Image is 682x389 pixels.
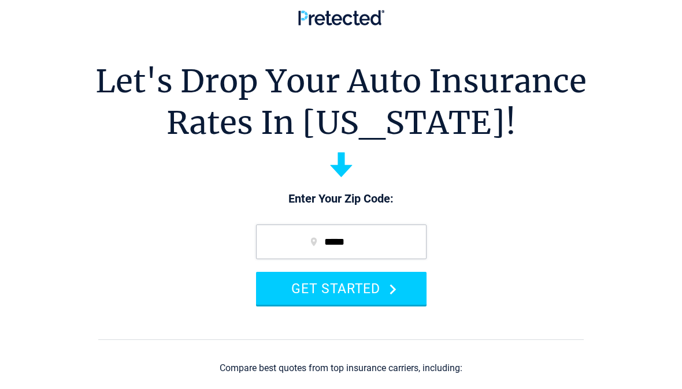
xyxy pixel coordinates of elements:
input: zip code [256,225,427,259]
img: Pretected Logo [298,10,384,25]
p: Enter Your Zip Code: [244,191,438,207]
button: GET STARTED [256,272,427,305]
div: Compare best quotes from top insurance carriers, including: [220,363,462,373]
h1: Let's Drop Your Auto Insurance Rates In [US_STATE]! [95,61,587,144]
